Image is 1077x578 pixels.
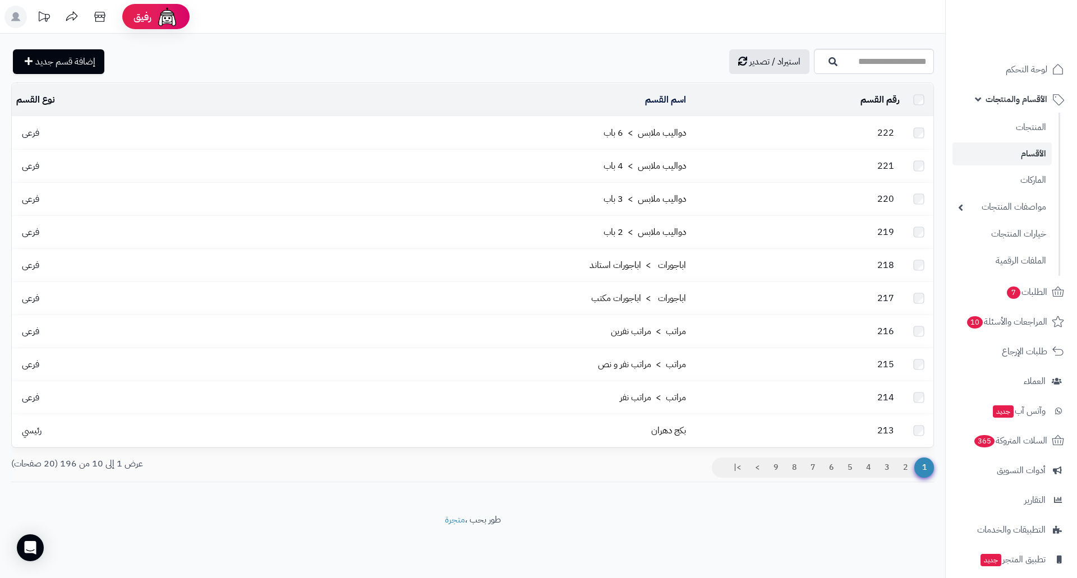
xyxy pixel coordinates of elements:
a: المراجعات والأسئلة10 [952,308,1070,335]
a: الأقسام [952,142,1052,165]
a: المنتجات [952,115,1052,140]
a: السلات المتروكة365 [952,427,1070,454]
a: العملاء [952,368,1070,395]
span: فرعى [16,358,45,371]
span: 7 [1007,286,1020,299]
span: الطلبات [1006,284,1047,300]
a: التطبيقات والخدمات [952,516,1070,543]
span: فرعى [16,159,45,173]
a: دواليب ملابس > 2 باب [604,225,686,239]
span: التطبيقات والخدمات [977,522,1046,538]
span: 214 [872,391,900,404]
span: الأقسام والمنتجات [986,91,1047,107]
span: فرعى [16,192,45,206]
span: 213 [872,424,900,437]
div: عرض 1 إلى 10 من 196 (20 صفحات) [3,457,473,470]
span: رفيق [134,10,151,24]
span: 221 [872,159,900,173]
span: 218 [872,258,900,272]
a: مراتب > مراتب نفر و نص [598,358,686,371]
a: بكج دهران [651,424,686,437]
span: 220 [872,192,900,206]
span: تطبيق المتجر [979,552,1046,567]
span: جديد [981,554,1001,566]
span: السلات المتروكة [973,433,1047,448]
span: إضافة قسم جديد [35,55,95,68]
a: الطلبات7 [952,279,1070,306]
span: فرعى [16,391,45,404]
a: اباجورات > اباجورات مكتب [591,292,686,305]
a: دواليب ملابس > 6 باب [604,126,686,140]
span: 222 [872,126,900,140]
span: 217 [872,292,900,305]
a: متجرة [445,513,465,526]
span: العملاء [1024,373,1046,389]
a: التقارير [952,487,1070,514]
span: استيراد / تصدير [749,55,800,68]
a: دواليب ملابس > 4 باب [604,159,686,173]
span: 219 [872,225,900,239]
span: جديد [993,405,1014,418]
span: فرعى [16,126,45,140]
a: مراتب > مراتب نفرين [611,325,686,338]
a: 5 [840,457,859,478]
a: الماركات [952,168,1052,192]
span: 216 [872,325,900,338]
img: logo-2.png [1001,31,1066,55]
span: طلبات الإرجاع [1002,344,1047,359]
td: نوع القسم [12,84,223,116]
a: دواليب ملابس > 3 باب [604,192,686,206]
a: خيارات المنتجات [952,222,1052,246]
a: 4 [859,457,878,478]
span: 1 [914,457,934,478]
span: فرعى [16,292,45,305]
a: 2 [896,457,915,478]
span: وآتس آب [992,403,1046,419]
span: 365 [974,435,995,447]
span: فرعى [16,225,45,239]
a: 3 [877,457,896,478]
a: مواصفات المنتجات [952,195,1052,219]
a: 9 [766,457,785,478]
img: ai-face.png [156,6,178,28]
a: أدوات التسويق [952,457,1070,484]
div: Open Intercom Messenger [17,534,44,561]
a: لوحة التحكم [952,56,1070,83]
a: تحديثات المنصة [30,6,58,31]
a: الملفات الرقمية [952,249,1052,273]
span: التقارير [1024,492,1046,508]
a: 8 [785,457,804,478]
a: >| [726,457,748,478]
a: تطبيق المتجرجديد [952,546,1070,573]
span: لوحة التحكم [1006,62,1047,77]
div: رقم القسم [695,94,900,107]
span: 215 [872,358,900,371]
a: إضافة قسم جديد [13,49,104,74]
span: فرعى [16,325,45,338]
a: اسم القسم [645,93,686,107]
span: رئيسي [16,424,47,437]
a: طلبات الإرجاع [952,338,1070,365]
a: 7 [803,457,822,478]
a: وآتس آبجديد [952,397,1070,424]
a: مراتب > مراتب نفر [620,391,686,404]
a: > [748,457,767,478]
a: استيراد / تصدير [729,49,809,74]
span: أدوات التسويق [997,463,1046,478]
span: 10 [967,316,983,329]
span: المراجعات والأسئلة [966,314,1047,330]
a: اباجورات > اباجورات استاند [590,258,686,272]
a: 6 [822,457,841,478]
span: فرعى [16,258,45,272]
